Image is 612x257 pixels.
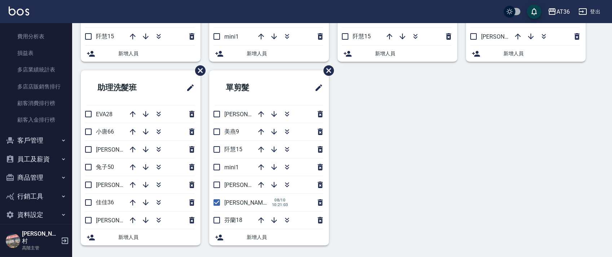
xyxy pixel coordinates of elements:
[375,50,452,57] span: 新增人員
[576,5,603,18] button: 登出
[224,182,274,188] span: [PERSON_NAME]16
[338,45,457,62] div: 新增人員
[224,146,242,153] span: 阡慧15
[556,7,570,16] div: AT36
[272,202,288,207] span: 10:21:03
[3,168,69,187] button: 商品管理
[545,4,573,19] button: AT36
[310,79,323,96] span: 修改班表的標題
[247,234,323,241] span: 新增人員
[527,4,541,19] button: save
[3,95,69,112] a: 顧客消費排行榜
[3,112,69,128] a: 顧客入金排行榜
[96,182,146,188] span: [PERSON_NAME]59
[3,78,69,95] a: 多店店販銷售排行
[96,164,114,170] span: 兔子50
[3,45,69,61] a: 損益表
[6,234,20,248] img: Person
[96,128,114,135] span: 小唐66
[182,79,195,96] span: 修改班表的標題
[503,50,580,57] span: 新增人員
[96,199,114,206] span: 佳佳36
[3,28,69,45] a: 費用分析表
[318,60,335,81] span: 刪除班表
[3,187,69,206] button: 行銷工具
[190,60,207,81] span: 刪除班表
[22,230,59,245] h5: [PERSON_NAME]村
[96,146,146,153] span: [PERSON_NAME]58
[224,217,242,223] span: 芬蘭18
[481,33,531,40] span: [PERSON_NAME]11
[247,50,323,57] span: 新增人員
[224,164,239,171] span: mini1
[22,245,59,251] p: 高階主管
[3,131,69,150] button: 客戶管理
[3,61,69,78] a: 多店業績統計表
[9,6,29,16] img: Logo
[353,33,371,40] span: 阡慧15
[87,75,164,101] h2: 助理洗髮班
[96,217,146,224] span: [PERSON_NAME]55
[3,150,69,169] button: 員工及薪資
[272,198,288,202] span: 08/10
[81,45,201,62] div: 新增人員
[466,45,586,62] div: 新增人員
[96,111,113,118] span: EVA28
[3,205,69,224] button: 資料設定
[209,229,329,245] div: 新增人員
[96,33,114,40] span: 阡慧15
[224,128,239,135] span: 美燕9
[224,111,274,118] span: [PERSON_NAME]11
[81,229,201,245] div: 新增人員
[118,50,195,57] span: 新增人員
[118,234,195,241] span: 新增人員
[215,75,285,101] h2: 單剪髮
[209,45,329,62] div: 新增人員
[224,33,239,40] span: mini1
[224,199,271,206] span: [PERSON_NAME]6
